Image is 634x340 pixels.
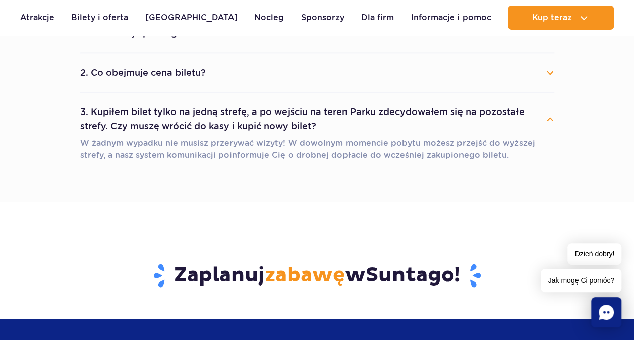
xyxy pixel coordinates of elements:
button: Kup teraz [508,6,614,30]
button: 2. Co obejmuje cena biletu? [80,62,554,84]
a: Bilety i oferta [71,6,128,30]
span: Dzień dobry! [567,243,621,265]
span: Jak mogę Ci pomóc? [541,269,621,292]
span: zabawę [265,262,345,288]
span: Kup teraz [532,13,571,22]
span: Suntago [366,262,454,288]
div: Chat [591,297,621,327]
a: [GEOGRAPHIC_DATA] [145,6,238,30]
a: Sponsorzy [301,6,344,30]
a: Dla firm [361,6,394,30]
h3: Zaplanuj w ! [22,262,612,289]
button: 3. Kupiłem bilet tylko na jedną strefę, a po wejściu na teren Parku zdecydowałem się na pozostałe... [80,101,554,137]
p: W żadnym wypadku nie musisz przerywać wizyty! W dowolnym momencie pobytu możesz przejść do wyższe... [80,137,554,161]
a: Atrakcje [20,6,54,30]
a: Informacje i pomoc [411,6,491,30]
a: Nocleg [254,6,284,30]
